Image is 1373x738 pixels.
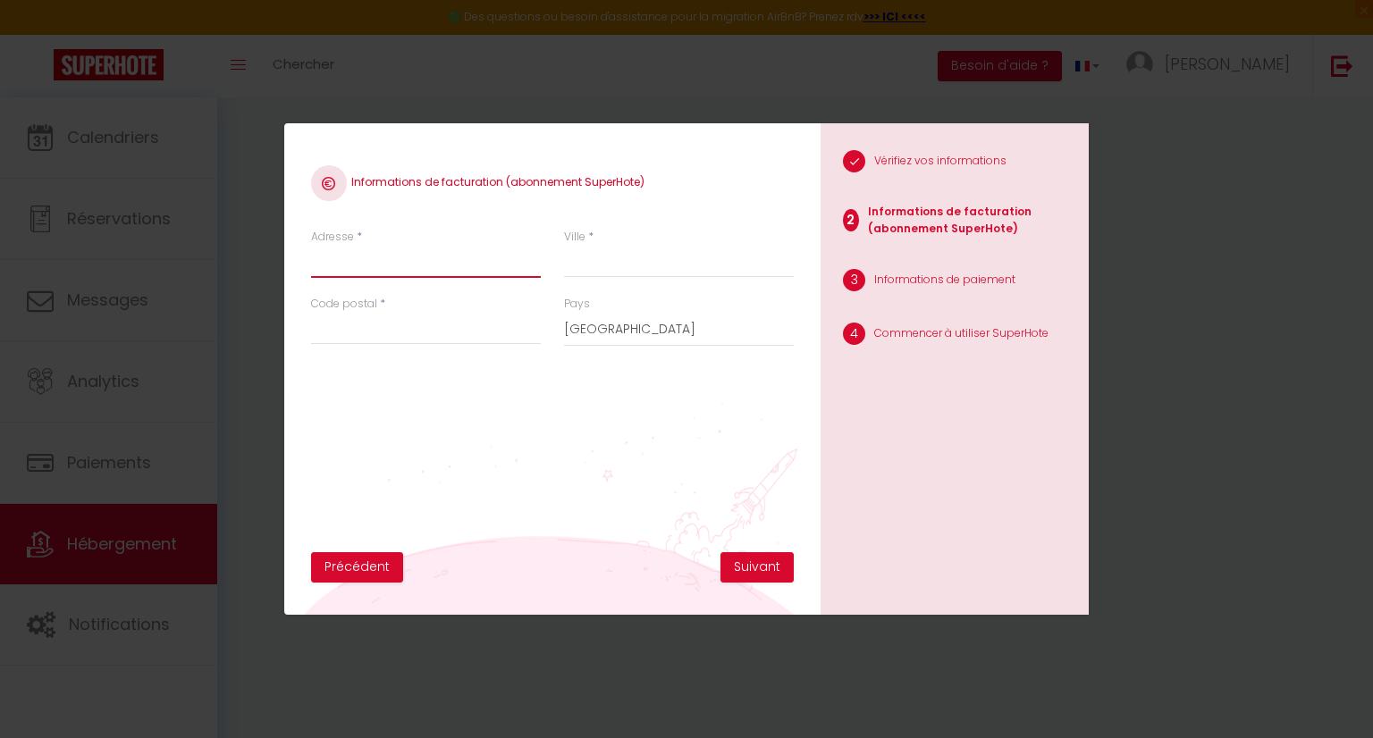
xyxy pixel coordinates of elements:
span: 4 [843,323,865,345]
li: Informations de facturation (abonnement SuperHote) [821,195,1089,251]
li: Informations de paiement [821,260,1089,305]
h4: Informations de facturation (abonnement SuperHote) [311,165,794,201]
li: Vérifiez vos informations [821,141,1089,186]
span: 3 [843,269,865,291]
li: Commencer à utiliser SuperHote [821,314,1089,358]
span: 2 [843,209,858,231]
label: Adresse [311,229,354,246]
button: Suivant [720,552,794,583]
label: Code postal [311,296,377,313]
label: Ville [564,229,585,246]
label: Pays [564,296,590,313]
button: Précédent [311,552,403,583]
